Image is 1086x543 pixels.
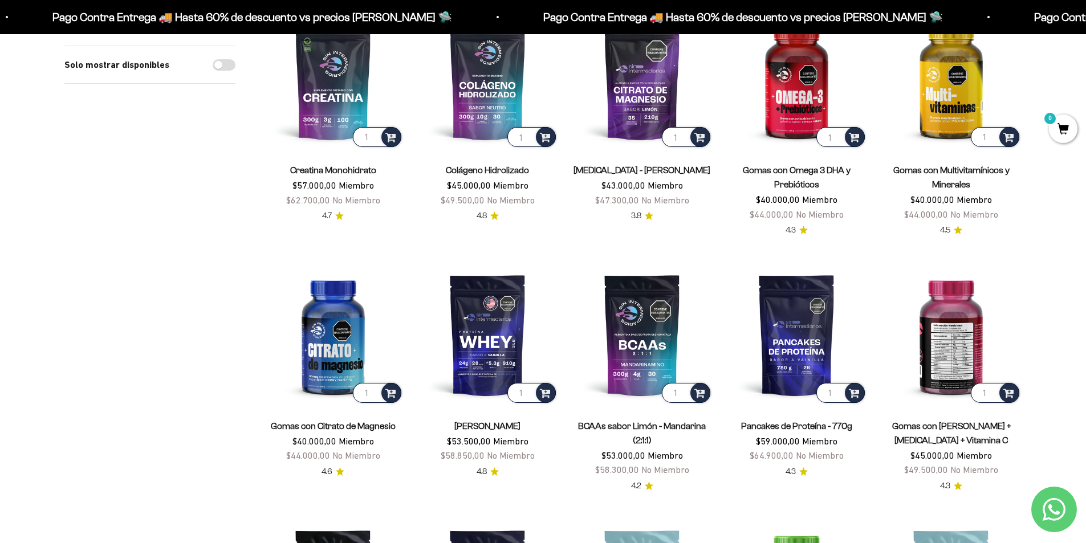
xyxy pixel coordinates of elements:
[648,450,683,460] span: Miembro
[322,466,332,478] span: 4.6
[756,194,800,205] span: $40.000,00
[322,466,344,478] a: 4.64.6 de 5.0 estrellas
[290,165,376,175] a: Creatina Monohidrato
[910,450,954,460] span: $45.000,00
[447,180,491,190] span: $45.000,00
[522,8,922,26] p: Pago Contra Entrega 🚚 Hasta 60% de descuento vs precios [PERSON_NAME] 🛸
[802,436,837,446] span: Miembro
[454,421,520,431] a: [PERSON_NAME]
[904,209,948,219] span: $44.000,00
[940,224,962,236] a: 4.54.5 de 5.0 estrellas
[950,209,998,219] span: No Miembro
[64,58,169,72] label: Solo mostrar disponibles
[743,165,851,189] a: Gomas con Omega 3 DHA y Prebióticos
[286,195,330,205] span: $62.700,00
[750,450,794,460] span: $64.900,00
[950,464,998,475] span: No Miembro
[601,180,645,190] span: $43.000,00
[477,466,499,478] a: 4.84.8 de 5.0 estrellas
[940,480,950,492] span: 4.3
[940,224,950,236] span: 4.5
[940,480,962,492] a: 4.34.3 de 5.0 estrellas
[786,466,808,478] a: 4.34.3 de 5.0 estrellas
[631,210,641,222] span: 3.8
[786,224,808,236] a: 4.34.3 de 5.0 estrellas
[446,165,529,175] a: Colágeno Hidrolizado
[796,450,844,460] span: No Miembro
[786,466,796,478] span: 4.3
[339,436,374,446] span: Miembro
[322,210,344,222] a: 4.74.7 de 5.0 estrellas
[631,480,653,492] a: 4.24.2 de 5.0 estrellas
[292,180,336,190] span: $57.000,00
[786,224,796,236] span: 4.3
[750,209,794,219] span: $44.000,00
[573,165,710,175] a: [MEDICAL_DATA] - [PERSON_NAME]
[904,464,948,475] span: $49.500,00
[477,210,499,222] a: 4.84.8 de 5.0 estrellas
[477,210,487,222] span: 4.8
[802,194,837,205] span: Miembro
[595,195,639,205] span: $47.300,00
[332,450,380,460] span: No Miembro
[648,180,683,190] span: Miembro
[957,194,992,205] span: Miembro
[741,421,852,431] a: Pancakes de Proteína - 770g
[601,450,645,460] span: $53.000,00
[756,436,800,446] span: $59.000,00
[447,436,491,446] span: $53.500,00
[892,421,1011,445] a: Gomas con [PERSON_NAME] + [MEDICAL_DATA] + Vitamina C
[332,195,380,205] span: No Miembro
[286,450,330,460] span: $44.000,00
[1043,112,1057,125] mark: 0
[641,195,689,205] span: No Miembro
[1049,124,1077,136] a: 0
[477,466,487,478] span: 4.8
[441,450,485,460] span: $58.850,00
[339,180,374,190] span: Miembro
[631,480,641,492] span: 4.2
[292,436,336,446] span: $40.000,00
[957,450,992,460] span: Miembro
[493,180,528,190] span: Miembro
[487,450,535,460] span: No Miembro
[631,210,653,222] a: 3.83.8 de 5.0 estrellas
[487,195,535,205] span: No Miembro
[441,195,485,205] span: $49.500,00
[271,421,396,431] a: Gomas con Citrato de Magnesio
[796,209,844,219] span: No Miembro
[578,421,706,445] a: BCAAs sabor Limón - Mandarina (2:1:1)
[910,194,954,205] span: $40.000,00
[881,264,1022,405] img: Gomas con Colageno + Biotina + Vitamina C
[493,436,528,446] span: Miembro
[31,8,431,26] p: Pago Contra Entrega 🚚 Hasta 60% de descuento vs precios [PERSON_NAME] 🛸
[641,464,689,475] span: No Miembro
[893,165,1010,189] a: Gomas con Multivitamínicos y Minerales
[322,210,332,222] span: 4.7
[595,464,639,475] span: $58.300,00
